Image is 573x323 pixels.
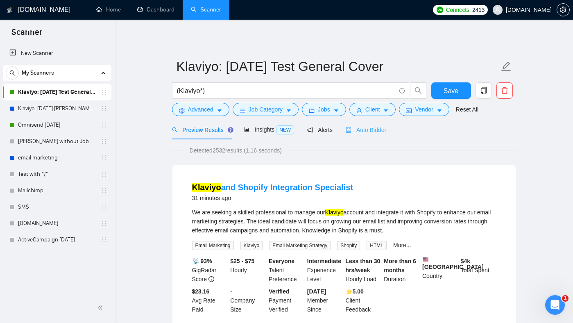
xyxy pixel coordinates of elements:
[399,103,449,116] button: idcardVendorcaret-down
[367,241,387,250] span: HTML
[229,257,267,284] div: Hourly
[325,209,344,216] mark: Klaviyo
[192,288,210,295] b: $23.16
[476,82,492,99] button: copy
[244,127,250,132] span: area-chart
[302,103,346,116] button: folderJobscaret-down
[229,287,267,314] div: Company Size
[382,257,421,284] div: Duration
[421,257,459,284] div: Country
[101,138,107,145] span: holder
[101,204,107,210] span: holder
[309,107,315,114] span: folder
[18,84,96,100] a: Klaviyo: [DATE] Test General Cover
[399,88,405,93] span: info-circle
[172,127,178,133] span: search
[18,133,96,150] a: [PERSON_NAME] without Job Category
[233,103,299,116] button: barsJob Categorycaret-down
[192,208,496,235] div: We are seeking a skilled professional to manage our account and integrate it with Shopify to enha...
[101,89,107,96] span: holder
[3,65,111,248] li: My Scanners
[96,6,121,13] a: homeHome
[18,166,96,182] a: Test with */"
[384,258,416,273] b: More than 6 months
[179,107,185,114] span: setting
[184,146,288,155] span: Detected 2532 results (1.16 seconds)
[456,105,478,114] a: Reset All
[346,127,351,133] span: robot
[190,257,229,284] div: GigRadar Score
[437,7,443,13] img: upwork-logo.png
[101,220,107,227] span: holder
[431,82,471,99] button: Save
[18,232,96,248] a: ActiveCampaign [DATE]
[249,105,283,114] span: Job Category
[307,258,341,264] b: Intermediate
[192,183,353,192] a: Klaviyoand Shopify Integration Specialist
[356,107,362,114] span: user
[227,126,234,134] div: Tooltip anchor
[495,7,501,13] span: user
[269,288,290,295] b: Verified
[306,257,344,284] div: Experience Level
[267,287,306,314] div: Payment Verified
[192,193,353,203] div: 31 minutes ago
[410,82,426,99] button: search
[101,155,107,161] span: holder
[333,107,339,114] span: caret-down
[346,288,364,295] b: ⭐️ 5.00
[217,107,222,114] span: caret-down
[101,105,107,112] span: holder
[318,105,330,114] span: Jobs
[137,6,174,13] a: dashboardDashboard
[307,127,313,133] span: notification
[497,87,512,94] span: delete
[192,258,212,264] b: 📡 93%
[496,82,513,99] button: delete
[3,45,111,61] li: New Scanner
[18,150,96,166] a: email marketing
[7,4,13,17] img: logo
[337,241,360,250] span: Shopify
[406,107,412,114] span: idcard
[557,3,570,16] button: setting
[415,105,433,114] span: Vendor
[562,295,568,302] span: 1
[461,258,470,264] b: $ 4k
[472,5,485,14] span: 2413
[172,103,229,116] button: settingAdvancedcaret-down
[172,127,231,133] span: Preview Results
[6,66,19,80] button: search
[393,242,411,248] a: More...
[306,287,344,314] div: Member Since
[190,287,229,314] div: Avg Rate Paid
[240,241,263,250] span: Klaviyo
[286,107,292,114] span: caret-down
[191,6,221,13] a: searchScanner
[276,125,294,134] span: NEW
[269,241,331,250] span: Email Marketing Strategy
[410,87,426,94] span: search
[244,126,294,133] span: Insights
[444,86,458,96] span: Save
[267,257,306,284] div: Talent Preference
[365,105,380,114] span: Client
[476,87,491,94] span: copy
[101,187,107,194] span: holder
[101,237,107,243] span: holder
[177,56,499,77] input: Scanner name...
[177,86,396,96] input: Search Freelance Jobs...
[5,26,49,43] span: Scanner
[557,7,569,13] span: setting
[230,288,232,295] b: -
[344,287,383,314] div: Client Feedback
[346,258,380,273] b: Less than 30 hrs/week
[18,215,96,232] a: [DOMAIN_NAME]
[230,258,254,264] b: $25 - $75
[269,258,294,264] b: Everyone
[346,127,386,133] span: Auto Bidder
[344,257,383,284] div: Hourly Load
[240,107,245,114] span: bars
[188,105,213,114] span: Advanced
[307,127,333,133] span: Alerts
